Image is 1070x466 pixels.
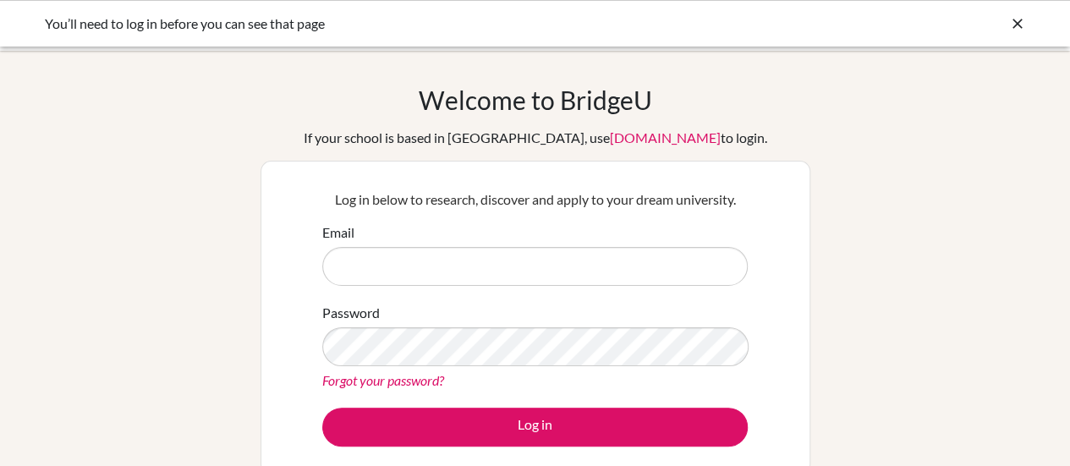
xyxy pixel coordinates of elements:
p: Log in below to research, discover and apply to your dream university. [322,189,748,210]
label: Email [322,222,354,243]
h1: Welcome to BridgeU [419,85,652,115]
button: Log in [322,408,748,447]
a: [DOMAIN_NAME] [610,129,721,145]
a: Forgot your password? [322,372,444,388]
div: You’ll need to log in before you can see that page [45,14,772,34]
div: If your school is based in [GEOGRAPHIC_DATA], use to login. [304,128,767,148]
label: Password [322,303,380,323]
